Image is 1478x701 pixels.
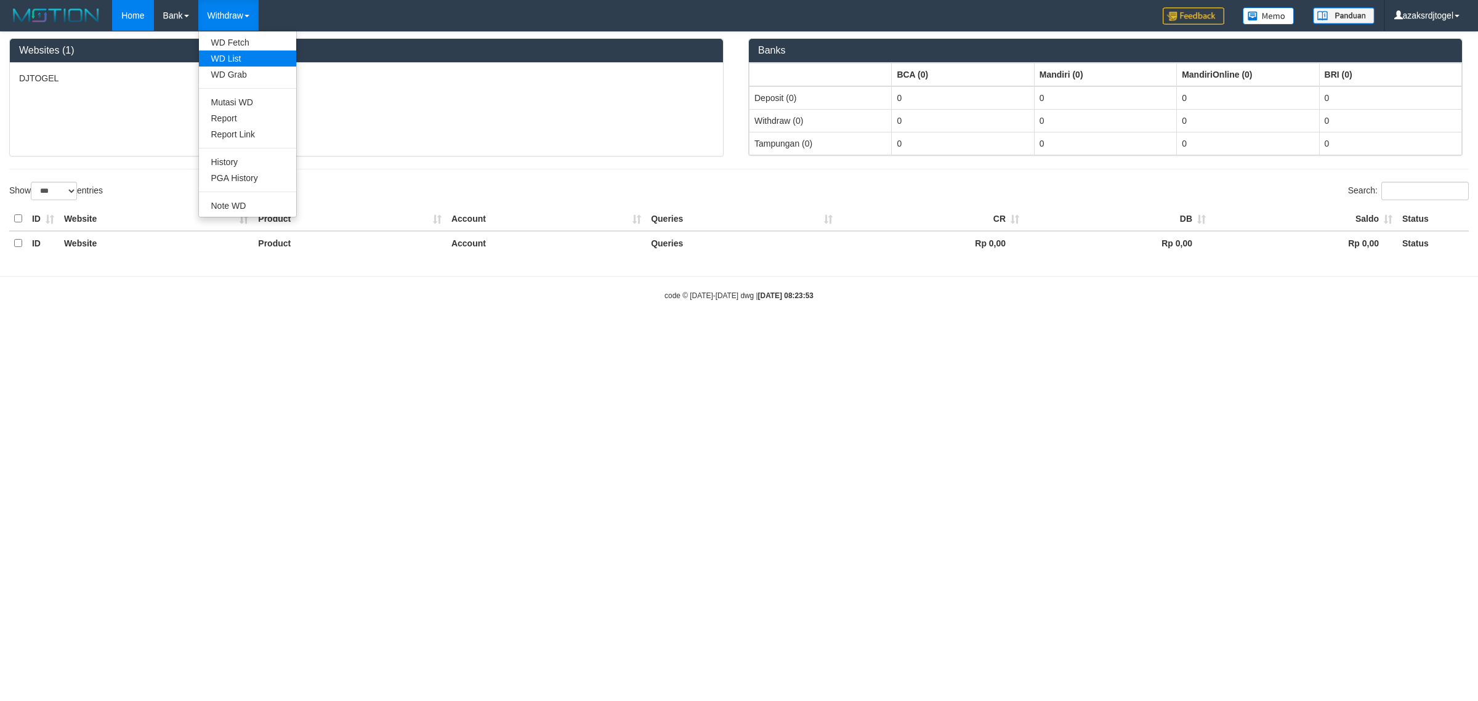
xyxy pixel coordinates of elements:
label: Show entries [9,182,103,200]
th: Group: activate to sort column ascending [1319,63,1461,86]
td: 0 [1034,86,1176,110]
td: 0 [1319,86,1461,110]
th: Status [1397,207,1469,231]
th: Website [59,231,253,255]
td: 0 [1319,132,1461,155]
input: Search: [1381,182,1469,200]
th: Group: activate to sort column ascending [749,63,892,86]
td: Tampungan (0) [749,132,892,155]
td: 0 [892,109,1034,132]
a: PGA History [199,170,296,186]
td: 0 [1319,109,1461,132]
th: Saldo [1211,207,1397,231]
th: Product [253,231,446,255]
a: Note WD [199,198,296,214]
td: 0 [1177,86,1319,110]
p: DJTOGEL [19,72,714,84]
td: Deposit (0) [749,86,892,110]
th: Group: activate to sort column ascending [892,63,1034,86]
th: DB [1024,207,1211,231]
th: Group: activate to sort column ascending [1177,63,1319,86]
a: WD List [199,51,296,67]
img: Feedback.jpg [1163,7,1224,25]
th: Account [446,207,646,231]
th: Rp 0,00 [838,231,1024,255]
th: Rp 0,00 [1211,231,1397,255]
a: Report Link [199,126,296,142]
th: ID [27,207,59,231]
th: CR [838,207,1024,231]
th: Group: activate to sort column ascending [1034,63,1176,86]
th: Product [253,207,446,231]
img: MOTION_logo.png [9,6,103,25]
th: Queries [646,207,838,231]
th: Queries [646,231,838,255]
td: 0 [1034,109,1176,132]
a: WD Grab [199,67,296,83]
img: Button%20Memo.svg [1243,7,1294,25]
th: Website [59,207,253,231]
th: Rp 0,00 [1024,231,1211,255]
label: Search: [1348,182,1469,200]
th: Account [446,231,646,255]
a: Mutasi WD [199,94,296,110]
td: Withdraw (0) [749,109,892,132]
select: Showentries [31,182,77,200]
a: WD Fetch [199,34,296,51]
img: panduan.png [1313,7,1375,24]
a: Report [199,110,296,126]
a: History [199,154,296,170]
td: 0 [892,132,1034,155]
h3: Websites (1) [19,45,714,56]
td: 0 [1177,132,1319,155]
td: 0 [1034,132,1176,155]
th: Status [1397,231,1469,255]
strong: [DATE] 08:23:53 [758,291,814,300]
td: 0 [892,86,1034,110]
h3: Banks [758,45,1453,56]
small: code © [DATE]-[DATE] dwg | [664,291,814,300]
th: ID [27,231,59,255]
td: 0 [1177,109,1319,132]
